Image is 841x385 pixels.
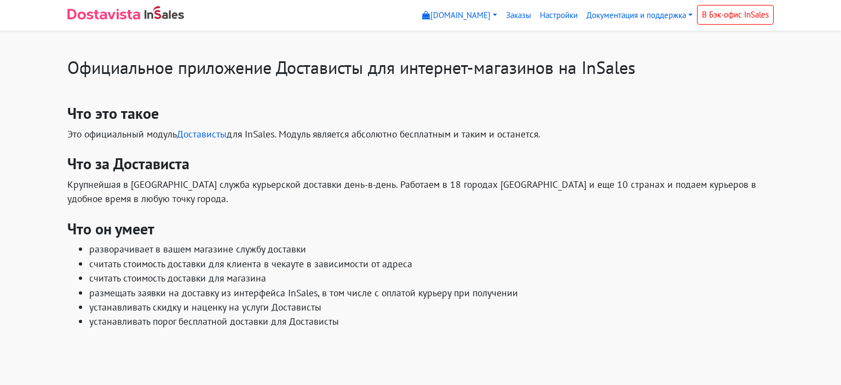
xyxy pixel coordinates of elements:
[145,6,184,19] img: InSales
[177,128,227,140] a: Достависты
[67,154,774,173] h3: Что за Достависта
[89,314,774,329] li: устанавливать порог бесплатной доставки для Достависты
[535,5,582,26] a: Настройки
[89,286,774,300] li: размещать заявки на доставку из интерфейса InSales, в том числе с оплатой курьеру при получении
[67,104,774,123] h3: Что это такое
[89,257,774,271] li: считать стоимость доставки для клиента в чекауте в зависимости от адреса
[418,5,502,26] a: [DOMAIN_NAME]
[67,9,140,20] img: Dostavista - срочная курьерская служба доставки
[89,271,774,285] li: считать стоимость доставки для магазина
[89,242,774,256] li: разворачивает в вашем магазине службу доставки
[67,220,774,238] h3: Что он умеет
[697,5,774,25] a: В Бэк-офис InSales
[582,5,697,26] a: Документация и поддержка
[89,300,774,314] li: устанавливать скидку и наценку на услуги Достависты
[67,57,774,78] h1: Официальное приложение Достависты для интернет-магазинов на InSales
[67,127,774,141] p: Это официальный модуль для InSales. Модуль является абсолютно бесплатным и таким и останется.
[502,5,535,26] a: Заказы
[67,177,774,206] p: Крупнейшая в [GEOGRAPHIC_DATA] служба курьерской доставки день-в-день. Работаем в 18 городах [GEO...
